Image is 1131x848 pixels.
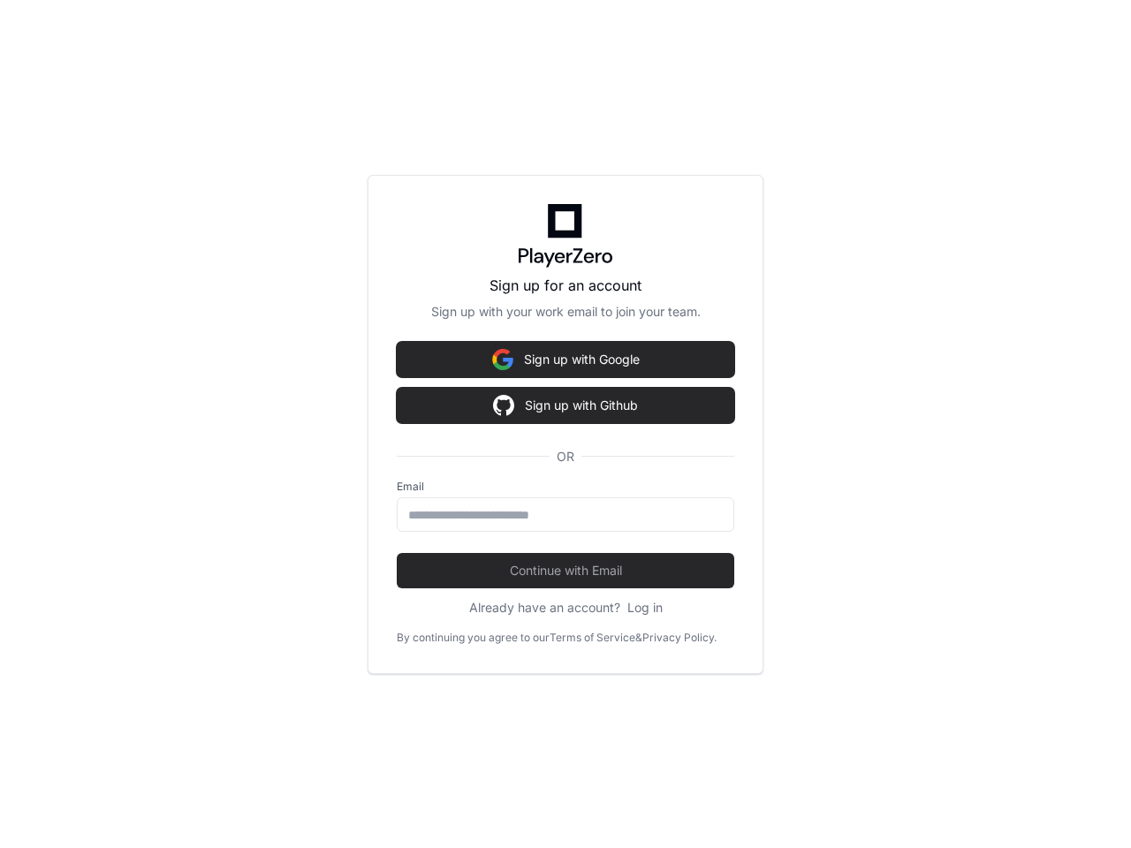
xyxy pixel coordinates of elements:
[493,388,514,423] img: Sign up with github
[469,599,663,617] div: Already have an account?
[397,342,734,377] button: Sign up with Google
[397,480,734,494] label: Email
[397,562,734,579] span: Continue with Email
[642,631,717,645] a: Privacy Policy.
[397,553,734,588] button: Continue with Email
[397,275,734,296] p: Sign up for an account
[397,631,550,645] div: By continuing you agree to our
[397,388,734,423] button: Sign up with Github
[627,599,663,617] button: Log in
[550,631,635,645] a: Terms of Service
[550,448,581,466] span: OR
[492,342,513,377] img: Sign up with google
[397,303,734,321] p: Sign up with your work email to join your team.
[635,631,642,645] div: &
